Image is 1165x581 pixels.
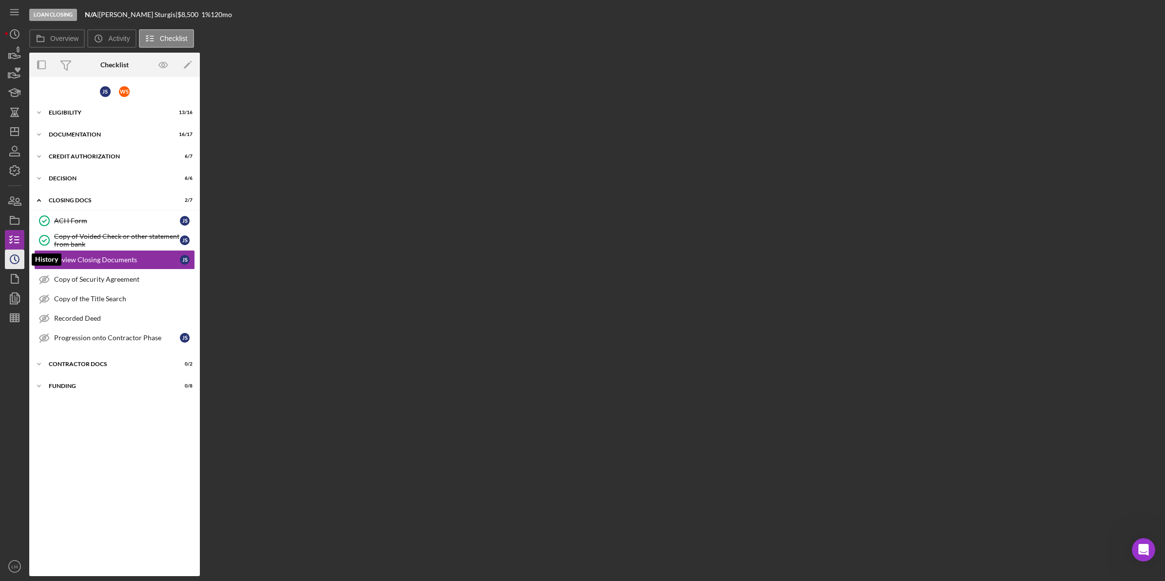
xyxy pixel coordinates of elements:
[175,154,193,159] div: 6 / 7
[49,110,168,116] div: Eligibility
[49,383,168,389] div: Funding
[34,309,195,328] a: Recorded Deed
[108,35,130,42] label: Activity
[49,132,168,137] div: Documentation
[1132,538,1155,562] iframe: Intercom live chat
[41,256,47,263] tspan: 23
[175,361,193,367] div: 0 / 2
[49,361,168,367] div: Contractor Docs
[139,29,194,48] button: Checklist
[100,86,111,97] div: J S
[29,9,77,21] div: Loan Closing
[119,86,130,97] div: W S
[175,175,193,181] div: 6 / 6
[50,35,78,42] label: Overview
[54,256,180,264] div: Review Closing Documents
[99,11,177,19] div: [PERSON_NAME] Sturgis |
[175,197,193,203] div: 2 / 7
[180,333,190,343] div: J S
[201,11,211,19] div: 1 %
[34,328,195,348] a: Progression onto Contractor PhaseJS
[180,235,190,245] div: J S
[49,154,168,159] div: CREDIT AUTHORIZATION
[54,334,180,342] div: Progression onto Contractor Phase
[54,314,194,322] div: Recorded Deed
[5,557,24,576] button: LM
[34,211,195,231] a: ACH FormJS
[160,35,188,42] label: Checklist
[211,11,232,19] div: 120 mo
[54,275,194,283] div: Copy of Security Agreement
[175,132,193,137] div: 16 / 17
[85,10,97,19] b: N/A
[54,232,180,248] div: Copy of Voided Check or other statement from bank
[180,255,190,265] div: J S
[34,250,195,270] a: 23Review Closing DocumentsJS
[177,10,198,19] span: $8,500
[29,29,85,48] button: Overview
[49,175,168,181] div: Decision
[175,110,193,116] div: 13 / 16
[34,289,195,309] a: Copy of the Title Search
[49,197,168,203] div: CLOSING DOCS
[34,231,195,250] a: Copy of Voided Check or other statement from bankJS
[34,270,195,289] a: Copy of Security Agreement
[54,217,180,225] div: ACH Form
[180,216,190,226] div: J S
[54,295,194,303] div: Copy of the Title Search
[87,29,136,48] button: Activity
[85,11,99,19] div: |
[11,564,18,569] text: LM
[175,383,193,389] div: 0 / 8
[100,61,129,69] div: Checklist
